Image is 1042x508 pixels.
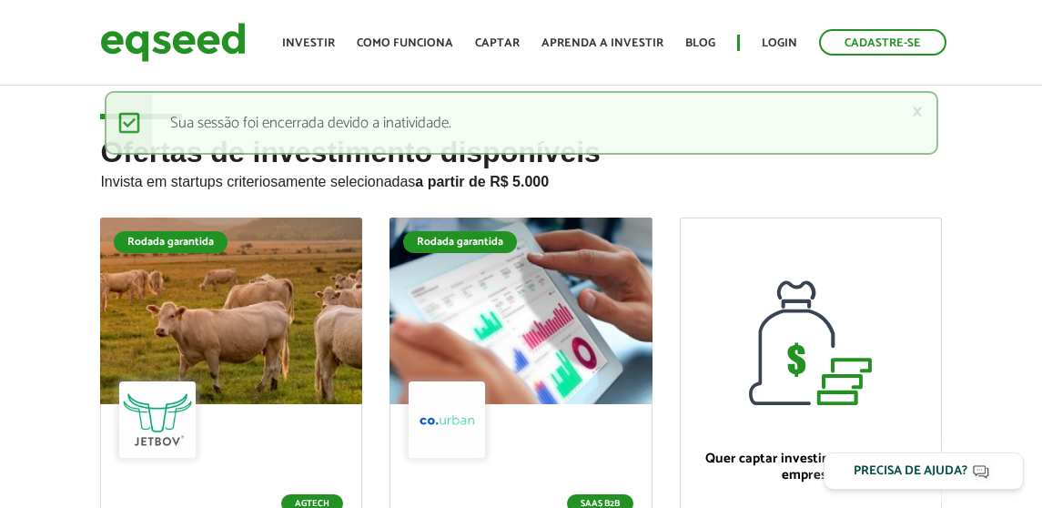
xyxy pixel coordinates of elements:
[475,37,520,49] a: Captar
[105,91,938,155] div: Sua sessão foi encerrada devido a inatividade.
[114,231,228,253] div: Rodada garantida
[762,37,797,49] a: Login
[699,451,923,483] p: Quer captar investimento para sua empresa?
[100,18,246,66] img: EqSeed
[282,37,335,49] a: Investir
[100,168,941,190] p: Invista em startups criteriosamente selecionadas
[100,137,941,218] h2: Ofertas de investimento disponíveis
[912,102,923,121] a: ×
[403,231,517,253] div: Rodada garantida
[819,29,946,56] a: Cadastre-se
[541,37,663,49] a: Aprenda a investir
[685,37,715,49] a: Blog
[415,174,549,189] strong: a partir de R$ 5.000
[357,37,453,49] a: Como funciona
